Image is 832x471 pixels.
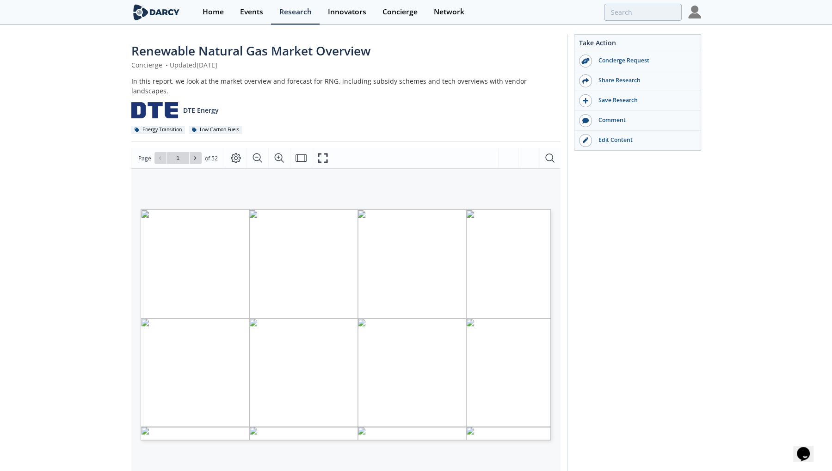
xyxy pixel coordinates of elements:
[279,8,312,16] div: Research
[131,76,561,96] div: In this report, we look at the market overview and forecast for RNG, including subsidy schemes an...
[574,38,701,51] div: Take Action
[592,56,696,65] div: Concierge Request
[592,136,696,144] div: Edit Content
[131,60,561,70] div: Concierge Updated [DATE]
[240,8,263,16] div: Events
[183,105,219,115] p: DTE Energy
[592,116,696,124] div: Comment
[328,8,366,16] div: Innovators
[592,96,696,104] div: Save Research
[164,61,170,69] span: •
[382,8,418,16] div: Concierge
[131,126,185,134] div: Energy Transition
[434,8,464,16] div: Network
[131,4,182,20] img: logo-wide.svg
[574,131,701,150] a: Edit Content
[688,6,701,18] img: Profile
[604,4,682,21] input: Advanced Search
[592,76,696,85] div: Share Research
[131,43,370,59] span: Renewable Natural Gas Market Overview
[793,434,823,462] iframe: chat widget
[189,126,243,134] div: Low Carbon Fuels
[203,8,224,16] div: Home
